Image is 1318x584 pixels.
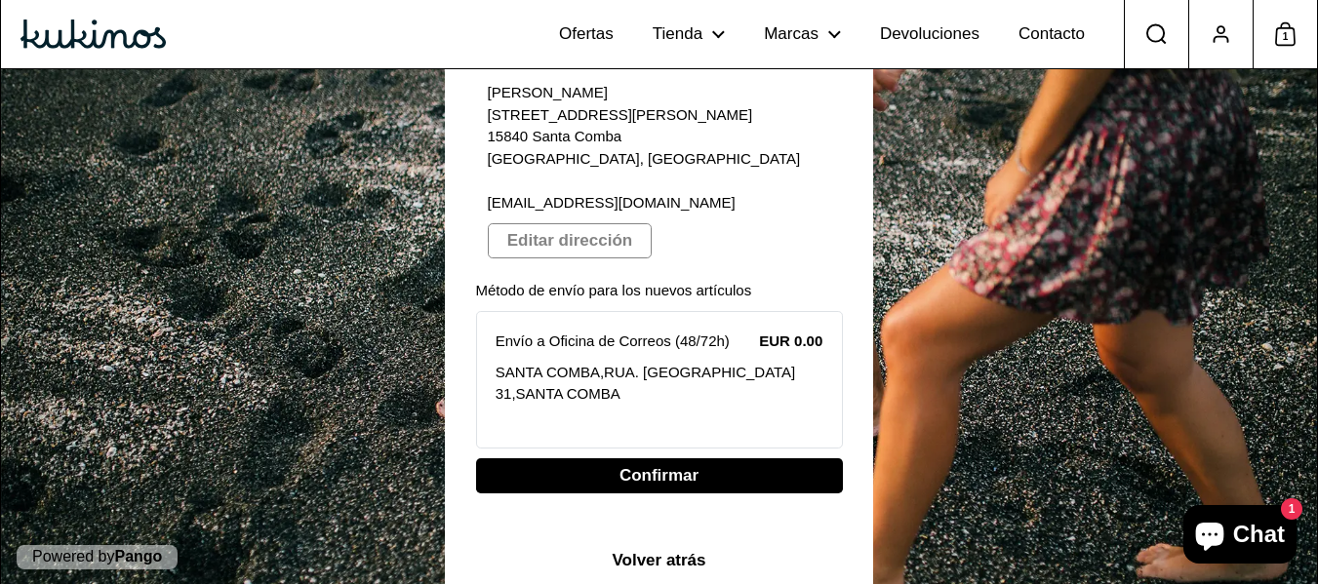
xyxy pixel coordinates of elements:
[759,332,822,349] strong: EUR 0.00
[744,7,860,61] a: Marcas
[115,548,163,565] a: Pango
[496,331,730,353] p: Envío a Oficina de Correos (48/72h)
[592,542,725,577] button: Volver atrás
[488,223,653,258] button: Editar dirección
[999,7,1104,61] a: Contacto
[1018,24,1085,45] span: Contacto
[880,24,979,45] span: Devoluciones
[612,543,705,576] span: Volver atrás
[619,459,699,492] span: Confirmar
[860,7,999,61] a: Devoluciones
[507,224,632,257] span: Editar dirección
[476,458,843,493] button: Confirmar
[17,545,178,569] p: Powered by
[559,24,614,45] span: Ofertas
[496,362,823,406] p: SANTA COMBA , RUA. [GEOGRAPHIC_DATA] 31 , SANTA COMBA
[488,82,801,214] p: [PERSON_NAME] [STREET_ADDRESS][PERSON_NAME] 15840 Santa Comba [GEOGRAPHIC_DATA], [GEOGRAPHIC_DATA...
[653,24,702,45] span: Tienda
[633,7,744,61] a: Tienda
[764,24,819,45] span: Marcas
[476,280,843,302] p: Método de envío para los nuevos artículos
[539,7,633,61] a: Ofertas
[1275,24,1296,50] span: 1
[1178,505,1302,568] inbox-online-store-chat: Chat de la tienda online Shopify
